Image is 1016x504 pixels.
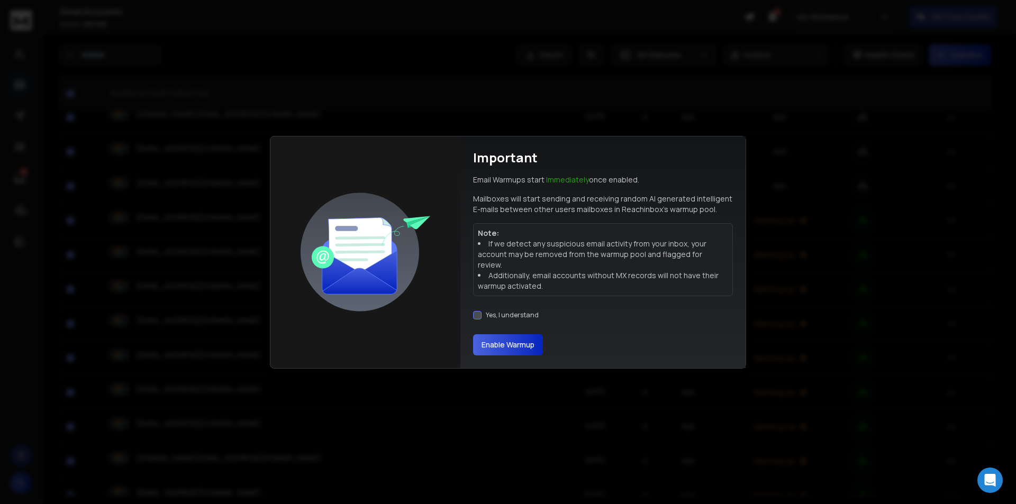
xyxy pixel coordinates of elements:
li: If we detect any suspicious email activity from your inbox, your account may be removed from the ... [478,239,728,270]
p: Email Warmups start once enabled. [473,175,639,185]
span: Immediately [546,175,589,185]
p: Mailboxes will start sending and receiving random AI generated intelligent E-mails between other ... [473,194,733,215]
button: Enable Warmup [473,334,543,355]
li: Additionally, email accounts without MX records will not have their warmup activated. [478,270,728,291]
label: Yes, I understand [486,311,539,319]
div: Open Intercom Messenger [977,468,1003,493]
p: Note: [478,228,728,239]
h1: Important [473,149,538,166]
